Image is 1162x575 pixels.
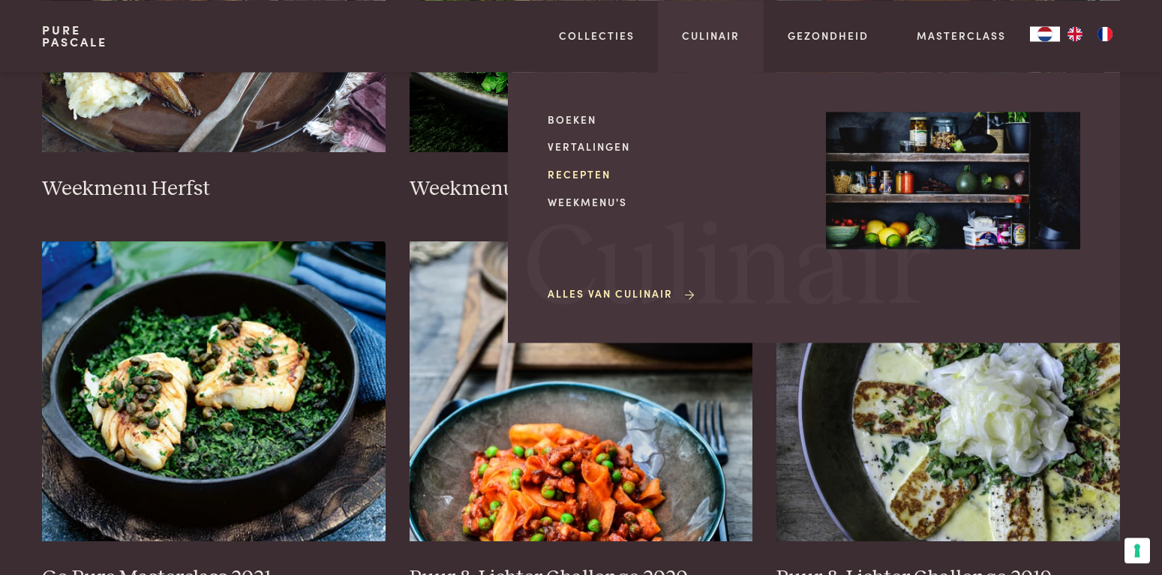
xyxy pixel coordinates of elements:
button: Uw voorkeuren voor toestemming voor trackingtechnologieën [1124,538,1150,563]
a: Weekmenu's [548,194,802,210]
a: PurePascale [42,24,107,48]
a: EN [1060,26,1090,41]
a: Recepten [548,166,802,182]
aside: Language selected: Nederlands [1030,26,1120,41]
img: Go Pure Masterclass 2021 [42,241,386,541]
a: Collecties [559,28,635,43]
a: FR [1090,26,1120,41]
span: Culinair [524,212,932,327]
h3: Weekmenu Herfst [42,176,386,202]
div: Language [1030,26,1060,41]
a: Culinair [682,28,740,43]
a: Masterclass [917,28,1006,43]
a: NL [1030,26,1060,41]
a: Vertalingen [548,139,802,154]
ul: Language list [1060,26,1120,41]
a: Boeken [548,112,802,127]
img: Puur &#038; Lichter Challenge 2019 [776,241,1120,541]
h3: Weekmenu Lente [410,176,753,202]
img: Culinair [826,112,1080,250]
a: Alles van Culinair [548,286,697,301]
img: Puur &#038; Lichter Challenge 2020 [410,241,753,541]
a: Gezondheid [788,28,869,43]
